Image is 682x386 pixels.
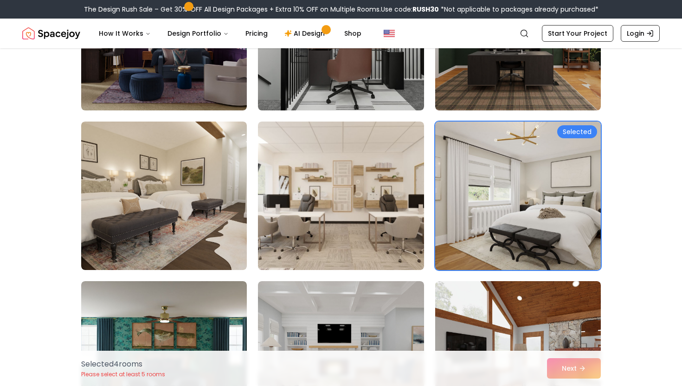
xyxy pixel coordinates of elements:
[542,25,613,42] a: Start Your Project
[84,5,598,14] div: The Design Rush Sale – Get 30% OFF All Design Packages + Extra 10% OFF on Multiple Rooms.
[439,5,598,14] span: *Not applicable to packages already purchased*
[258,122,424,270] img: Room room-95
[160,24,236,43] button: Design Portfolio
[91,24,158,43] button: How It Works
[431,118,605,274] img: Room room-96
[22,19,660,48] nav: Global
[337,24,369,43] a: Shop
[22,24,80,43] img: Spacejoy Logo
[412,5,439,14] b: RUSH30
[621,25,660,42] a: Login
[81,359,165,370] p: Selected 4 room s
[81,122,247,270] img: Room room-94
[384,28,395,39] img: United States
[91,24,369,43] nav: Main
[238,24,275,43] a: Pricing
[22,24,80,43] a: Spacejoy
[381,5,439,14] span: Use code:
[277,24,335,43] a: AI Design
[557,125,597,138] div: Selected
[81,371,165,378] p: Please select at least 5 rooms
